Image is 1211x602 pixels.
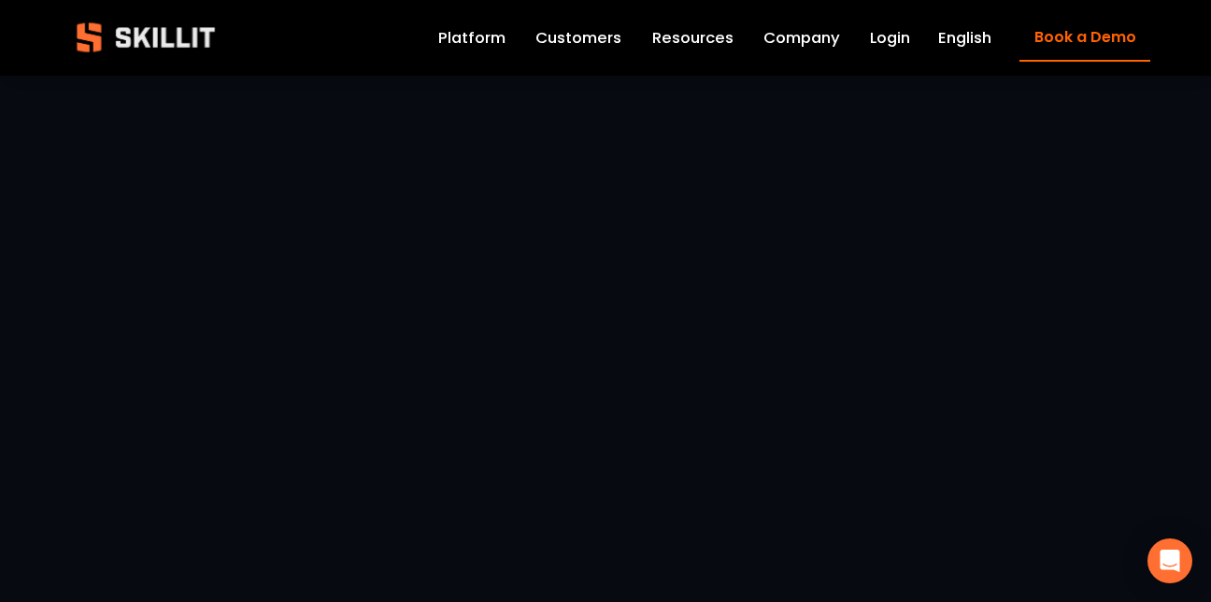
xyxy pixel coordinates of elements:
[938,24,991,50] div: language picker
[61,9,231,65] img: Skillit
[535,24,621,50] a: Customers
[438,24,506,50] a: Platform
[938,26,991,50] span: English
[763,24,840,50] a: Company
[1147,538,1192,583] div: Open Intercom Messenger
[652,26,734,50] span: Resources
[1019,14,1150,62] a: Book a Demo
[652,24,734,50] a: folder dropdown
[870,24,910,50] a: Login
